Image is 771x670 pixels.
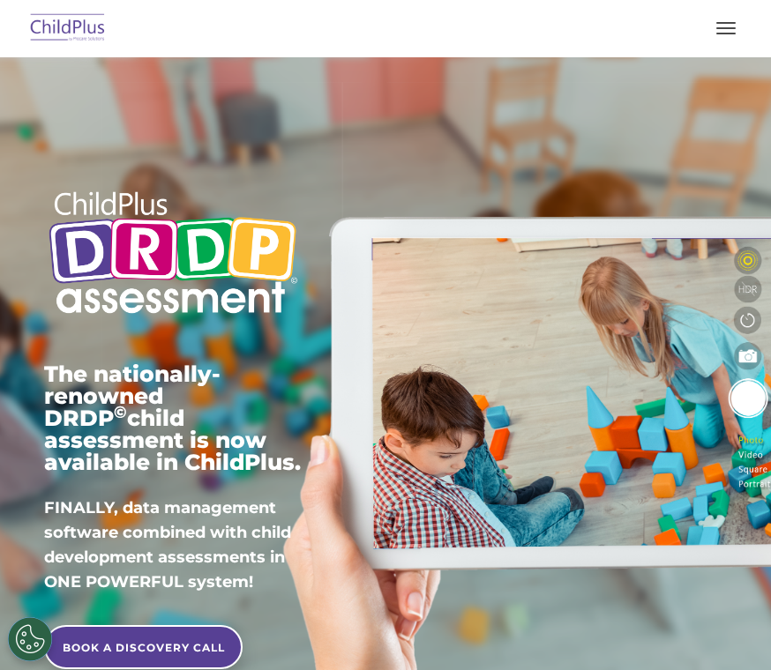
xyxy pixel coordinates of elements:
button: Cookies Settings [8,617,52,661]
img: ChildPlus by Procare Solutions [26,8,109,49]
img: Copyright - DRDP Logo Light [44,176,302,332]
a: BOOK A DISCOVERY CALL [44,625,243,669]
span: The nationally-renowned DRDP child assessment is now available in ChildPlus. [44,361,301,475]
span: FINALLY, data management software combined with child development assessments in ONE POWERFUL sys... [44,498,291,592]
sup: © [114,402,127,422]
